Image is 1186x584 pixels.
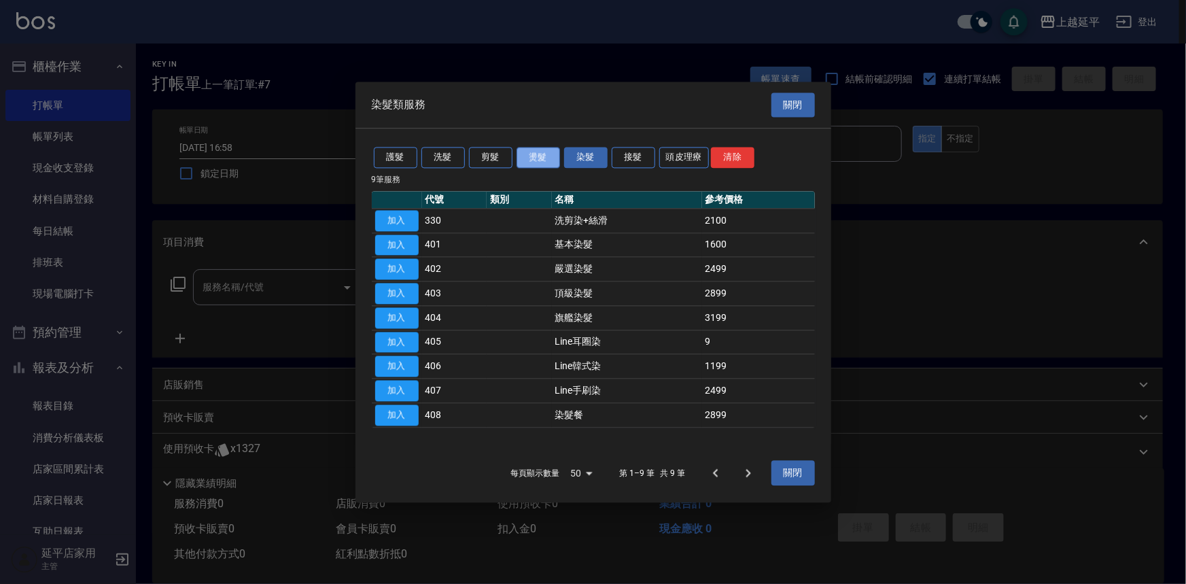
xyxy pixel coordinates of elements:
[422,354,487,379] td: 406
[422,403,487,428] td: 408
[422,233,487,257] td: 401
[421,147,465,168] button: 洗髮
[552,281,702,306] td: 頂級染髮
[422,257,487,281] td: 402
[422,379,487,403] td: 407
[702,379,815,403] td: 2499
[771,461,815,486] button: 關閉
[375,332,419,353] button: 加入
[552,330,702,354] td: Line耳圈染
[372,173,815,186] p: 9 筆服務
[702,281,815,306] td: 2899
[565,455,597,492] div: 50
[422,330,487,354] td: 405
[702,403,815,428] td: 2899
[702,191,815,209] th: 參考價格
[552,233,702,257] td: 基本染髮
[375,356,419,377] button: 加入
[711,147,754,168] button: 清除
[552,403,702,428] td: 染髮餐
[564,147,608,168] button: 染髮
[422,209,487,233] td: 330
[552,257,702,281] td: 嚴選染髮
[422,191,487,209] th: 代號
[487,191,552,209] th: 類別
[702,233,815,257] td: 1600
[771,92,815,118] button: 關閉
[552,306,702,330] td: 旗艦染髮
[552,379,702,403] td: Line手刷染
[375,259,419,280] button: 加入
[422,306,487,330] td: 404
[374,147,417,168] button: 護髮
[510,467,559,479] p: 每頁顯示數量
[619,467,685,479] p: 第 1–9 筆 共 9 筆
[375,235,419,256] button: 加入
[552,209,702,233] td: 洗剪染+絲滑
[612,147,655,168] button: 接髮
[702,257,815,281] td: 2499
[702,330,815,354] td: 9
[469,147,512,168] button: 剪髮
[702,354,815,379] td: 1199
[552,354,702,379] td: Line韓式染
[375,283,419,304] button: 加入
[422,281,487,306] td: 403
[375,405,419,426] button: 加入
[659,147,710,168] button: 頭皮理療
[702,306,815,330] td: 3199
[372,98,426,111] span: 染髮類服務
[552,191,702,209] th: 名稱
[375,210,419,231] button: 加入
[702,209,815,233] td: 2100
[517,147,560,168] button: 燙髮
[375,380,419,401] button: 加入
[375,307,419,328] button: 加入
